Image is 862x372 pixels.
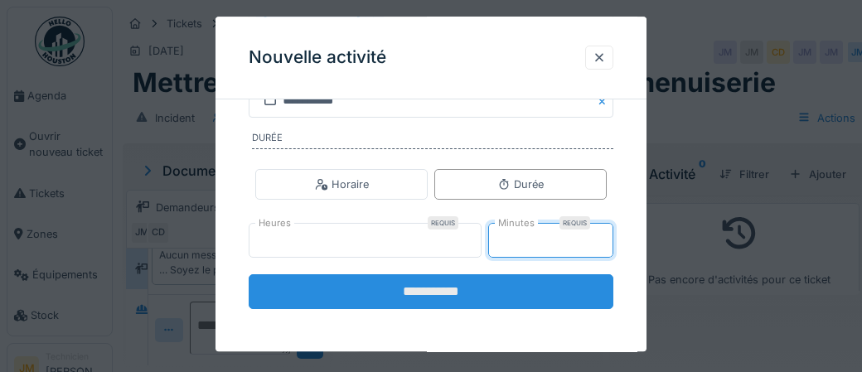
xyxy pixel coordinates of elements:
[559,216,590,229] div: Requis
[497,176,544,192] div: Durée
[255,216,294,230] label: Heures
[249,47,386,68] h3: Nouvelle activité
[428,216,458,229] div: Requis
[252,131,613,149] label: Durée
[315,176,369,192] div: Horaire
[595,83,613,118] button: Close
[495,216,538,230] label: Minutes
